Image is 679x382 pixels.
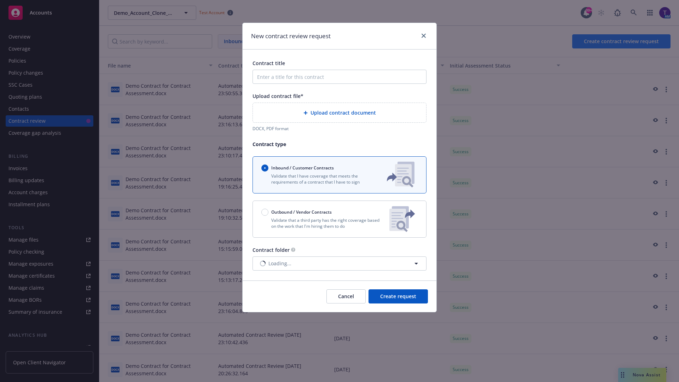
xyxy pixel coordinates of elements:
[253,247,290,253] span: Contract folder
[268,260,291,267] span: Loading...
[368,289,428,303] button: Create request
[253,60,285,66] span: Contract title
[380,293,416,300] span: Create request
[253,201,426,238] button: Outbound / Vendor ContractsValidate that a third party has the right coverage based on the work t...
[253,103,426,123] div: Upload contract document
[253,93,303,99] span: Upload contract file*
[253,126,426,132] div: DOCX, PDF format
[338,293,354,300] span: Cancel
[253,256,426,271] button: Loading...
[253,140,426,148] p: Contract type
[253,156,426,193] button: Inbound / Customer ContractsValidate that I have coverage that meets the requirements of a contra...
[311,109,376,116] span: Upload contract document
[253,70,426,84] input: Enter a title for this contract
[326,289,366,303] button: Cancel
[261,164,268,172] input: Inbound / Customer Contracts
[261,209,268,216] input: Outbound / Vendor Contracts
[271,209,332,215] span: Outbound / Vendor Contracts
[261,217,384,229] p: Validate that a third party has the right coverage based on the work that I'm hiring them to do
[261,173,375,185] p: Validate that I have coverage that meets the requirements of a contract that I have to sign
[251,31,331,41] h1: New contract review request
[271,165,334,171] span: Inbound / Customer Contracts
[419,31,428,40] a: close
